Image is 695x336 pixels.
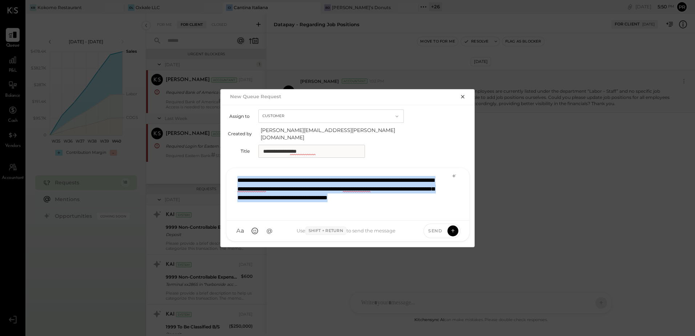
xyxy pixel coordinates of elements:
label: Created by [228,131,252,136]
button: Aa [234,224,247,237]
button: @ [263,224,276,237]
span: a [241,227,244,235]
span: Send [428,228,442,234]
div: Use to send the message [276,227,416,235]
span: [PERSON_NAME][EMAIL_ADDRESS][PERSON_NAME][DOMAIN_NAME] [261,127,406,141]
span: Shift + Return [305,227,346,235]
label: Assign to [228,113,250,119]
h2: New Queue Request [230,93,281,99]
span: @ [266,227,273,235]
label: Title [228,148,250,154]
button: Customer [258,109,404,123]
